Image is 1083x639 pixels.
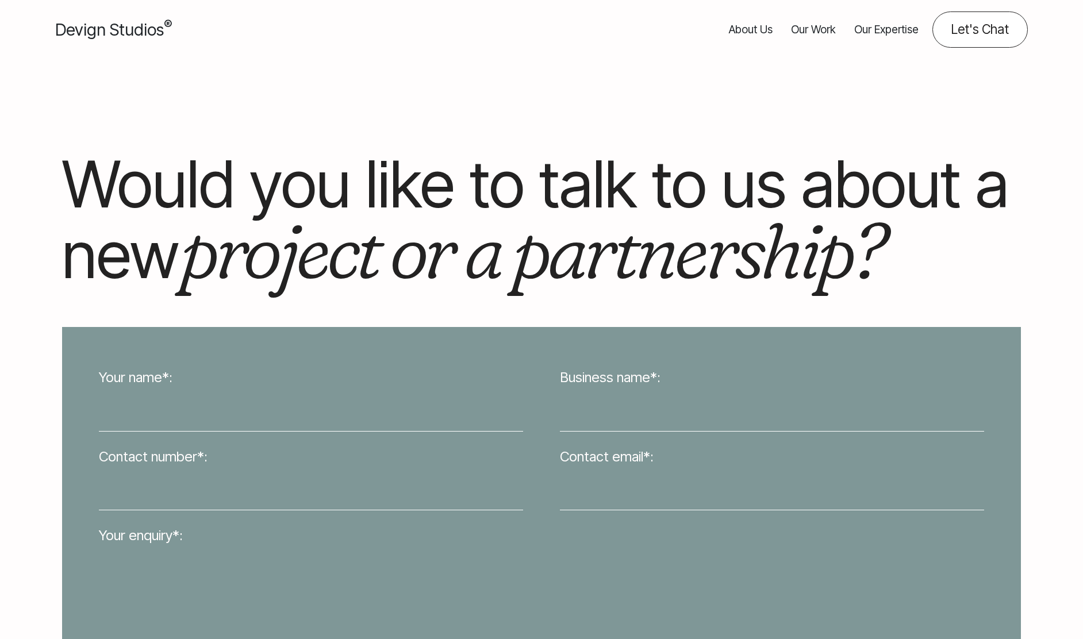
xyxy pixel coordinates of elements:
a: Contact us about your project [932,11,1028,48]
a: Our Work [791,11,836,48]
a: Devign Studios® Homepage [55,17,172,42]
label: Business name*: [560,367,660,388]
label: Contact number*: [99,446,208,467]
span: Devign Studios [55,20,172,40]
sup: ® [164,17,172,32]
label: Contact email*: [560,446,654,467]
a: Our Expertise [854,11,919,48]
em: project or a partnership? [179,203,883,298]
label: Your name*: [99,367,172,388]
a: About Us [729,11,773,48]
label: Your enquiry*: [99,525,183,546]
h1: Would you like to talk to us about a new [62,149,1021,290]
